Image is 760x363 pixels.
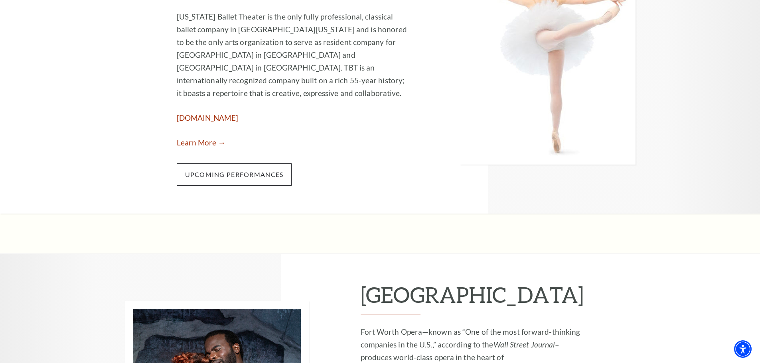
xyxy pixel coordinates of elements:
[494,340,555,349] em: Wall Street Journal
[177,163,292,186] a: Upcoming Performances
[177,10,408,100] p: [US_STATE] Ballet Theater is the only fully professional, classical ballet company in [GEOGRAPHIC...
[177,138,226,147] a: org Learn More →
[177,113,238,122] a: www.texasballettheater.org - open in a new tab
[361,282,584,314] h2: [GEOGRAPHIC_DATA]
[734,340,752,358] div: Accessibility Menu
